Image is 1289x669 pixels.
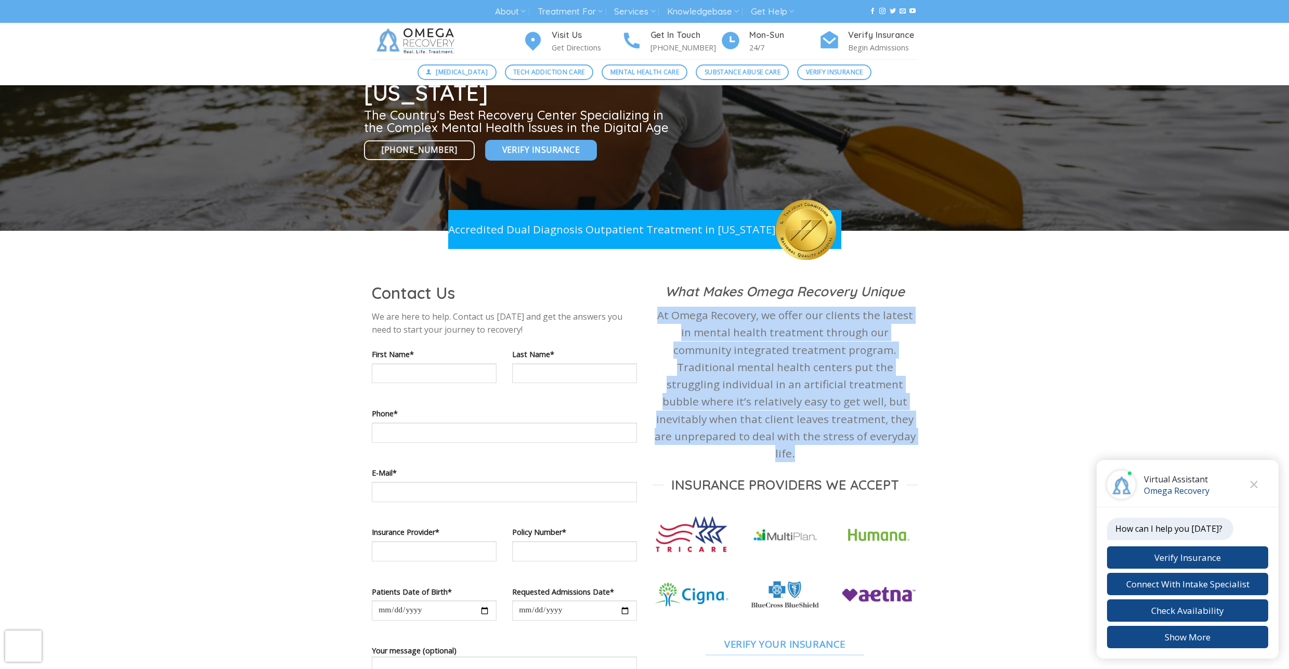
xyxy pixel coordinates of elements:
[552,42,621,54] p: Get Directions
[512,586,637,598] label: Requested Admissions Date*
[372,408,637,419] label: Phone*
[749,29,819,42] h4: Mon-Sun
[372,467,637,479] label: E-Mail*
[364,17,673,104] h1: Remarkable in [GEOGRAPHIC_DATA], [US_STATE]
[538,2,603,21] a: Treatment For
[485,140,597,160] a: Verify Insurance
[848,29,918,42] h4: Verify Insurance
[610,67,679,77] span: Mental Health Care
[372,283,455,303] span: Contact Us
[667,2,739,21] a: Knowledgebase
[671,476,899,493] span: Insurance Providers we Accept
[650,29,720,42] h4: Get In Touch
[909,8,916,15] a: Follow on YouTube
[806,67,863,77] span: Verify Insurance
[512,526,637,538] label: Policy Number*
[879,8,886,15] a: Follow on Instagram
[724,636,845,651] span: Verify Your Insurance
[364,109,673,134] h3: The Country’s Best Recovery Center Specializing in the Complex Mental Health Issues in the Digita...
[495,2,526,21] a: About
[448,221,776,238] p: Accredited Dual Diagnosis Outpatient Treatment in [US_STATE]
[502,143,580,156] span: Verify Insurance
[436,67,488,77] span: [MEDICAL_DATA]
[372,23,463,59] img: Omega Recovery
[653,307,918,462] p: At Omega Recovery, we offer our clients the latest in mental health treatment through our communi...
[364,140,475,161] a: [PHONE_NUMBER]
[650,42,720,54] p: [PHONE_NUMBER]
[890,8,896,15] a: Follow on Twitter
[751,2,794,21] a: Get Help
[382,143,458,156] span: [PHONE_NUMBER]
[653,632,918,656] a: Verify Your Insurance
[372,586,497,598] label: Patients Date of Birth*
[372,348,497,360] label: First Name*
[372,526,497,538] label: Insurance Provider*
[512,348,637,360] label: Last Name*
[372,310,637,337] p: We are here to help. Contact us [DATE] and get the answers you need to start your journey to reco...
[513,67,585,77] span: Tech Addiction Care
[523,29,621,54] a: Visit Us Get Directions
[552,29,621,42] h4: Visit Us
[602,64,687,80] a: Mental Health Care
[869,8,876,15] a: Follow on Facebook
[705,67,780,77] span: Substance Abuse Care
[848,42,918,54] p: Begin Admissions
[696,64,789,80] a: Substance Abuse Care
[505,64,594,80] a: Tech Addiction Care
[614,2,655,21] a: Services
[665,283,905,299] strong: What Makes Omega Recovery Unique
[749,42,819,54] p: 24/7
[900,8,906,15] a: Send us an email
[797,64,871,80] a: Verify Insurance
[621,29,720,54] a: Get In Touch [PHONE_NUMBER]
[819,29,918,54] a: Verify Insurance Begin Admissions
[418,64,497,80] a: [MEDICAL_DATA]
